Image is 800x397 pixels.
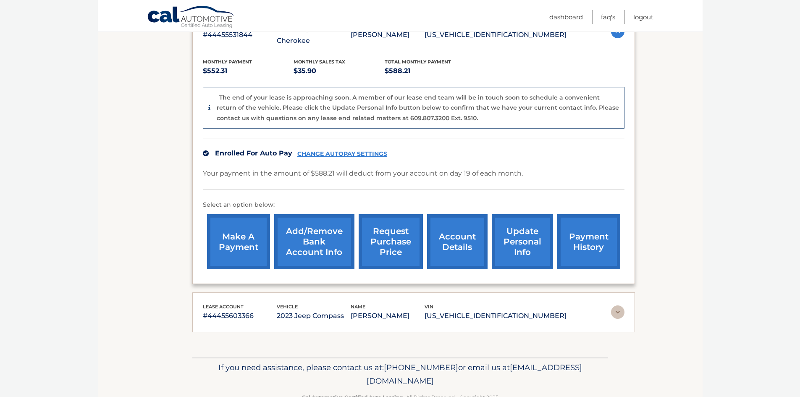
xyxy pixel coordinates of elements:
p: [PERSON_NAME] [351,310,425,322]
p: [PERSON_NAME] [351,29,425,41]
a: Dashboard [549,10,583,24]
p: $588.21 [385,65,476,77]
a: make a payment [207,214,270,269]
span: lease account [203,304,244,310]
img: accordion-rest.svg [611,305,624,319]
p: [US_VEHICLE_IDENTIFICATION_NUMBER] [425,310,567,322]
p: $552.31 [203,65,294,77]
p: The end of your lease is approaching soon. A member of our lease end team will be in touch soon t... [217,94,619,122]
p: $35.90 [294,65,385,77]
span: Monthly Payment [203,59,252,65]
a: update personal info [492,214,553,269]
p: Your payment in the amount of $588.21 will deduct from your account on day 19 of each month. [203,168,523,179]
p: [US_VEHICLE_IDENTIFICATION_NUMBER] [425,29,567,41]
p: If you need assistance, please contact us at: or email us at [198,361,603,388]
a: request purchase price [359,214,423,269]
p: #44455603366 [203,310,277,322]
span: vin [425,304,433,310]
a: CHANGE AUTOPAY SETTINGS [297,150,387,158]
span: name [351,304,365,310]
img: check.svg [203,150,209,156]
p: Select an option below: [203,200,624,210]
span: Enrolled For Auto Pay [215,149,292,157]
a: account details [427,214,488,269]
span: Total Monthly Payment [385,59,451,65]
a: Logout [633,10,653,24]
a: Add/Remove bank account info [274,214,354,269]
p: 2023 Jeep Compass [277,310,351,322]
p: #44455531844 [203,29,277,41]
span: Monthly sales Tax [294,59,345,65]
p: 2022 Jeep Grand Cherokee [277,23,351,47]
span: vehicle [277,304,298,310]
a: FAQ's [601,10,615,24]
span: [PHONE_NUMBER] [384,363,458,372]
a: Cal Automotive [147,5,235,30]
a: payment history [557,214,620,269]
